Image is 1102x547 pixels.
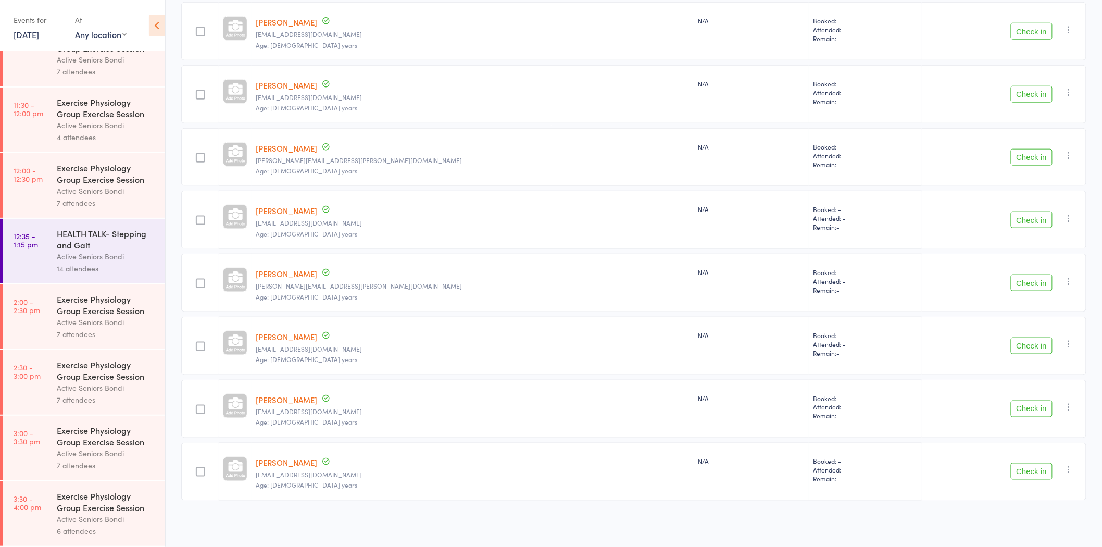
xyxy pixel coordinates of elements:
button: Check in [1011,23,1053,40]
time: 3:30 - 4:00 pm [14,494,41,511]
div: 7 attendees [57,459,156,471]
span: Attended: - [813,151,917,160]
span: Booked: - [813,331,917,340]
a: 3:00 -3:30 pmExercise Physiology Group Exercise SessionActive Seniors Bondi7 attendees [3,416,165,480]
span: - [836,34,840,43]
time: 3:00 - 3:30 pm [14,429,40,445]
span: Remain: [813,222,917,231]
button: Check in [1011,401,1053,417]
small: Fransiska.tjo@gmail.com [256,408,690,416]
span: - [836,97,840,106]
span: Age: [DEMOGRAPHIC_DATA] years [256,41,357,49]
div: N/A [698,331,805,340]
span: Remain: [813,97,917,106]
a: [PERSON_NAME] [256,80,317,91]
span: - [836,349,840,357]
span: Booked: - [813,142,917,151]
span: Remain: [813,412,917,420]
div: Exercise Physiology Group Exercise Session [57,490,156,513]
span: Age: [DEMOGRAPHIC_DATA] years [256,229,357,238]
span: Attended: - [813,214,917,222]
span: Attended: - [813,403,917,412]
small: lilyamd@gmail.com [256,31,690,38]
small: lyndall.holman@gmail.com [256,157,690,164]
small: spirozavos@hotmail.com [256,471,690,479]
button: Check in [1011,275,1053,291]
a: [PERSON_NAME] [256,205,317,216]
div: Exercise Physiology Group Exercise Session [57,425,156,447]
small: veronikawawa@gmail.com [256,94,690,101]
div: Exercise Physiology Group Exercise Session [57,293,156,316]
div: 7 attendees [57,197,156,209]
div: At [75,11,127,29]
div: Exercise Physiology Group Exercise Session [57,96,156,119]
span: - [836,412,840,420]
span: - [836,285,840,294]
span: Remain: [813,285,917,294]
div: Events for [14,11,65,29]
div: Active Seniors Bondi [57,251,156,263]
time: 12:35 - 1:15 pm [14,232,38,248]
time: 11:30 - 12:00 pm [14,101,43,117]
span: Age: [DEMOGRAPHIC_DATA] years [256,481,357,490]
a: 2:00 -2:30 pmExercise Physiology Group Exercise SessionActive Seniors Bondi7 attendees [3,284,165,349]
div: 7 attendees [57,328,156,340]
div: Exercise Physiology Group Exercise Session [57,162,156,185]
span: Age: [DEMOGRAPHIC_DATA] years [256,418,357,427]
button: Check in [1011,338,1053,354]
span: Booked: - [813,457,917,466]
a: 2:30 -3:00 pmExercise Physiology Group Exercise SessionActive Seniors Bondi7 attendees [3,350,165,415]
div: Active Seniors Bondi [57,316,156,328]
div: Any location [75,29,127,40]
div: Active Seniors Bondi [57,513,156,525]
time: 2:30 - 3:00 pm [14,363,41,380]
span: Booked: - [813,268,917,277]
span: Booked: - [813,205,917,214]
div: N/A [698,268,805,277]
a: [PERSON_NAME] [256,268,317,279]
a: [PERSON_NAME] [256,394,317,405]
span: Remain: [813,349,917,357]
div: 7 attendees [57,394,156,406]
span: - [836,475,840,483]
small: rosarosenstraus@icloud.com [256,345,690,353]
a: [PERSON_NAME] [256,143,317,154]
a: [DATE] [14,29,39,40]
div: N/A [698,16,805,25]
div: 14 attendees [57,263,156,275]
a: 12:00 -12:30 pmExercise Physiology Group Exercise SessionActive Seniors Bondi7 attendees [3,153,165,218]
span: Booked: - [813,16,917,25]
div: Active Seniors Bondi [57,185,156,197]
time: 12:00 - 12:30 pm [14,166,43,183]
span: Attended: - [813,466,917,475]
span: Attended: - [813,25,917,34]
div: N/A [698,457,805,466]
span: Remain: [813,475,917,483]
span: Attended: - [813,340,917,349]
div: Active Seniors Bondi [57,382,156,394]
div: N/A [698,79,805,88]
span: Age: [DEMOGRAPHIC_DATA] years [256,292,357,301]
div: N/A [698,142,805,151]
div: N/A [698,205,805,214]
div: HEALTH TALK- Stepping and Gait [57,228,156,251]
span: Attended: - [813,277,917,285]
button: Check in [1011,463,1053,480]
span: Remain: [813,34,917,43]
a: 3:30 -4:00 pmExercise Physiology Group Exercise SessionActive Seniors Bondi6 attendees [3,481,165,546]
div: Active Seniors Bondi [57,447,156,459]
span: Attended: - [813,88,917,97]
a: 11:30 -12:00 pmExercise Physiology Group Exercise SessionActive Seniors Bondi4 attendees [3,88,165,152]
span: Age: [DEMOGRAPHIC_DATA] years [256,166,357,175]
div: 6 attendees [57,525,156,537]
a: [PERSON_NAME] [256,457,317,468]
span: Age: [DEMOGRAPHIC_DATA] years [256,355,357,364]
small: Lynn.onley@icloud.com [256,282,690,290]
span: - [836,160,840,169]
button: Check in [1011,212,1053,228]
time: 2:00 - 2:30 pm [14,297,40,314]
span: - [836,222,840,231]
div: N/A [698,394,805,403]
small: magda_lena2000@hotmail.com [256,219,690,227]
div: Exercise Physiology Group Exercise Session [57,359,156,382]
